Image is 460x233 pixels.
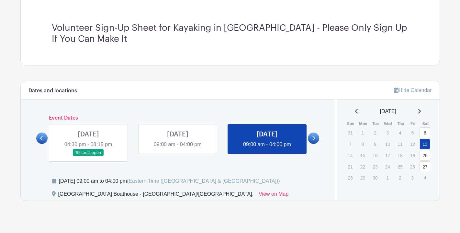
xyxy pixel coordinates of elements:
[357,121,370,127] th: Mon
[58,190,254,201] div: [GEOGRAPHIC_DATA] Boathouse - [GEOGRAPHIC_DATA]/[GEOGRAPHIC_DATA],
[394,87,432,93] a: Hide Calendar
[370,162,380,172] p: 23
[420,173,430,183] p: 4
[370,150,380,160] p: 16
[382,150,393,160] p: 17
[395,173,405,183] p: 2
[259,190,288,201] a: View on Map
[380,108,396,115] span: [DATE]
[382,162,393,172] p: 24
[52,23,409,44] h3: Volunteer Sign-Up Sheet for Kayaking in [GEOGRAPHIC_DATA] - Please Only Sign Up If You Can Make It
[420,127,430,138] a: 6
[395,128,405,138] p: 4
[357,128,368,138] p: 1
[407,150,418,160] p: 19
[407,121,420,127] th: Fri
[395,150,405,160] p: 18
[382,139,393,149] p: 10
[419,121,432,127] th: Sat
[48,115,308,121] h6: Event Dates
[382,173,393,183] p: 1
[395,162,405,172] p: 25
[357,150,368,160] p: 15
[420,139,430,149] a: 13
[420,150,430,161] a: 20
[407,128,418,138] p: 5
[370,173,380,183] p: 30
[345,139,355,149] p: 7
[357,162,368,172] p: 22
[59,177,280,185] div: [DATE] 09:00 am to 04:00 pm
[345,173,355,183] p: 28
[357,139,368,149] p: 8
[344,121,357,127] th: Sun
[345,128,355,138] p: 31
[420,161,430,172] a: 27
[394,121,407,127] th: Thu
[407,173,418,183] p: 3
[382,121,395,127] th: Wed
[28,88,77,94] h6: Dates and locations
[395,139,405,149] p: 11
[407,162,418,172] p: 26
[345,150,355,160] p: 14
[382,128,393,138] p: 3
[345,162,355,172] p: 21
[407,139,418,149] p: 12
[369,121,382,127] th: Tue
[357,173,368,183] p: 29
[370,128,380,138] p: 2
[370,139,380,149] p: 9
[127,178,280,184] span: (Eastern Time ([GEOGRAPHIC_DATA] & [GEOGRAPHIC_DATA]))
